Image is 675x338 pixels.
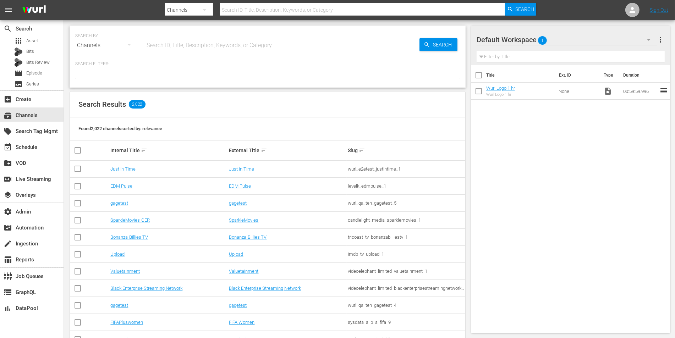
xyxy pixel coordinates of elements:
span: Bits [26,48,34,55]
span: Live Streaming [4,175,12,183]
div: Bits Review [14,58,23,67]
span: sort [359,147,365,154]
a: SparkleMovies [229,217,259,223]
a: Black Enterprise Streaming Network [110,286,182,291]
a: Sign Out [650,7,668,13]
span: Schedule [4,143,12,151]
button: Search [505,3,536,16]
a: Valuetainment [229,268,259,274]
a: Valuetainment [110,268,140,274]
button: Search [419,38,457,51]
span: Search [430,38,457,51]
a: gagetest [110,303,128,308]
span: more_vert [656,35,665,44]
div: levelk_edmpulse_1 [348,183,464,189]
div: videoelephant_limited_valuetainment_1 [348,268,464,274]
th: Ext. ID [555,65,599,85]
span: Asset [14,37,23,45]
div: wurl_qa_ten_gagetest_4 [348,303,464,308]
a: Upload [229,251,243,257]
span: VOD [4,159,12,167]
div: videoelephant_limited_blackenterprisestreamingnetwork_1 [348,286,464,291]
div: Channels [75,35,138,55]
a: EDM Pulse [229,183,251,189]
span: Search [4,24,12,33]
a: FIFAPluswomen [110,320,143,325]
span: 1 [538,33,547,48]
span: Episode [26,70,42,77]
span: Episode [14,69,23,78]
div: Slug [348,146,464,155]
span: Video [604,87,612,95]
div: tricoast_tv_bonanzabilliestv_1 [348,234,464,240]
span: Create [4,95,12,104]
a: FIFA Women [229,320,255,325]
th: Title [486,65,555,85]
div: External Title [229,146,346,155]
div: Internal Title [110,146,227,155]
a: Black Enterprise Streaming Network [229,286,301,291]
span: Series [26,81,39,88]
a: Upload [110,251,125,257]
span: menu [4,6,13,14]
span: DataPool [4,304,12,312]
span: GraphQL [4,288,12,297]
span: Asset [26,37,38,44]
span: Ingestion [4,239,12,248]
span: reorder [659,87,668,95]
a: gagetest [229,200,247,206]
a: Just In Time [229,166,254,172]
a: gagetest [229,303,247,308]
a: gagetest [110,200,128,206]
span: Reports [4,255,12,264]
div: wurl_e2etest_justintime_1 [348,166,464,172]
span: Search Results [78,100,126,109]
div: wurl_qa_ten_gagetest_5 [348,200,464,206]
a: Just In Time [110,166,136,172]
span: Search [516,3,534,16]
span: Bits Review [26,59,50,66]
img: ans4CAIJ8jUAAAAAAAAAAAAAAAAAAAAAAAAgQb4GAAAAAAAAAAAAAAAAAAAAAAAAJMjXAAAAAAAAAAAAAAAAAAAAAAAAgAT5G... [17,2,51,18]
span: Overlays [4,191,12,199]
div: imdb_tv_upload_1 [348,251,464,257]
span: 2,022 [129,100,146,109]
div: Default Workspace [477,30,657,50]
span: sort [141,147,147,154]
div: candlelight_media_sparklemovies_1 [348,217,464,223]
a: Bonanza-Billies TV [229,234,267,240]
a: Bonanza-Billies TV [110,234,148,240]
th: Type [599,65,619,85]
div: sysdata_s_p_a_fifa_9 [348,320,464,325]
span: Series [14,80,23,88]
td: None [556,83,601,100]
span: Admin [4,207,12,216]
span: Found 2,022 channels sorted by: relevance [78,126,162,131]
a: SparkleMovies-GER [110,217,150,223]
span: sort [261,147,267,154]
div: Wurl Logo 1 hr [486,92,515,97]
a: Wurl Logo 1 hr [486,85,515,91]
td: 00:59:59.996 [620,83,659,100]
th: Duration [619,65,662,85]
span: Search Tag Mgmt [4,127,12,135]
span: Job Queues [4,272,12,281]
div: Bits [14,48,23,56]
button: more_vert [656,31,665,48]
span: Automation [4,223,12,232]
span: Channels [4,111,12,120]
p: Search Filters: [75,61,460,67]
a: EDM Pulse [110,183,132,189]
